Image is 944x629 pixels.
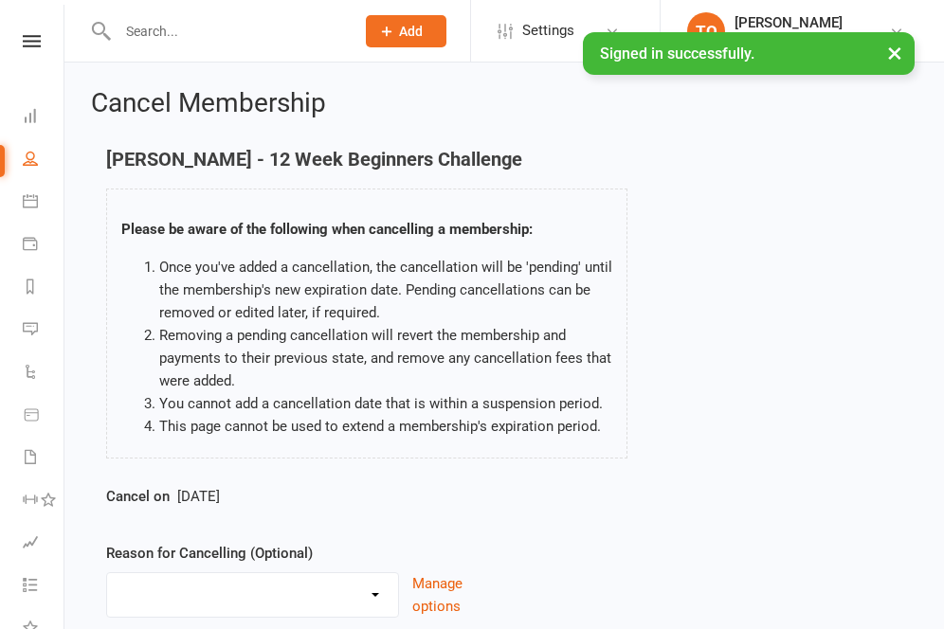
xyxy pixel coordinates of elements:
[106,149,627,170] h4: [PERSON_NAME] - 12 Week Beginners Challenge
[159,256,612,324] li: Once you've added a cancellation, the cancellation will be 'pending' until the membership's new e...
[23,523,65,566] a: Assessments
[687,12,725,50] div: TO
[522,9,574,52] span: Settings
[878,32,912,73] button: ×
[91,89,917,118] h2: Cancel Membership
[159,324,612,392] li: Removing a pending cancellation will revert the membership and payments to their previous state, ...
[735,31,843,48] div: Snake pit gym
[600,45,754,63] span: Signed in successfully.
[23,139,65,182] a: People
[399,24,423,39] span: Add
[23,267,65,310] a: Reports
[366,15,446,47] button: Add
[23,182,65,225] a: Calendar
[106,542,313,565] label: Reason for Cancelling (Optional)
[106,485,170,508] label: Cancel on
[735,14,843,31] div: [PERSON_NAME]
[177,488,220,505] span: [DATE]
[159,415,612,438] li: This page cannot be used to extend a membership's expiration period.
[159,392,612,415] li: You cannot add a cancellation date that is within a suspension period.
[23,395,65,438] a: Product Sales
[23,225,65,267] a: Payments
[23,97,65,139] a: Dashboard
[412,572,490,618] button: Manage options
[112,18,341,45] input: Search...
[121,221,533,238] strong: Please be aware of the following when cancelling a membership:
